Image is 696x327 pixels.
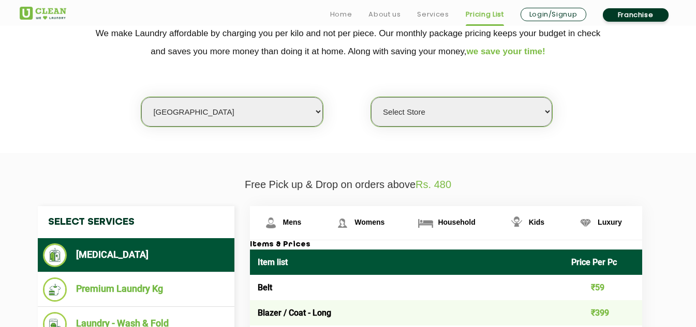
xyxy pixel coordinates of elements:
h4: Select Services [38,206,234,238]
td: ₹59 [564,275,642,300]
h3: Items & Prices [250,240,642,250]
th: Item list [250,250,564,275]
span: Rs. 480 [416,179,451,190]
li: Premium Laundry Kg [43,277,229,302]
a: Services [417,8,449,21]
p: We make Laundry affordable by charging you per kilo and not per piece. Our monthly package pricin... [20,24,677,60]
span: Mens [283,218,302,226]
img: Womens [333,214,351,232]
td: Belt [250,275,564,300]
td: ₹399 [564,300,642,325]
img: Household [417,214,435,232]
img: UClean Laundry and Dry Cleaning [20,7,66,20]
td: Blazer / Coat - Long [250,300,564,325]
span: we save your time! [467,46,545,56]
img: Premium Laundry Kg [43,277,67,302]
span: Household [438,218,475,226]
img: Luxury [576,214,595,232]
span: Womens [354,218,384,226]
a: Login/Signup [521,8,586,21]
a: About us [368,8,401,21]
th: Price Per Pc [564,250,642,275]
a: Home [330,8,352,21]
a: Pricing List [466,8,504,21]
img: Mens [262,214,280,232]
a: Franchise [603,8,669,22]
img: Dry Cleaning [43,243,67,267]
img: Kids [508,214,526,232]
span: Luxury [598,218,622,226]
span: Kids [529,218,544,226]
li: [MEDICAL_DATA] [43,243,229,267]
p: Free Pick up & Drop on orders above [20,179,677,191]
